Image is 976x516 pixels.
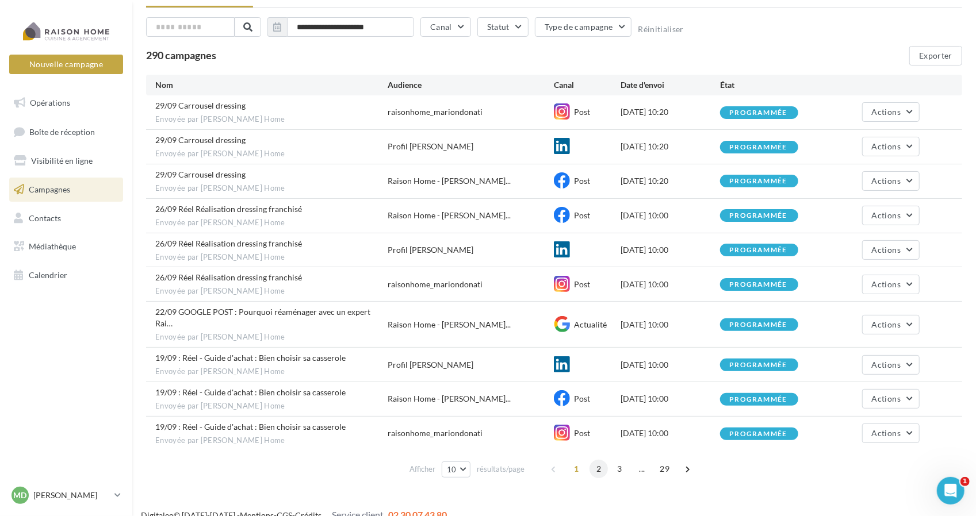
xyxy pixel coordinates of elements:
[862,171,920,191] button: Actions
[155,218,388,228] span: Envoyée par [PERSON_NAME] Home
[7,178,125,202] a: Campagnes
[862,275,920,294] button: Actions
[590,460,608,478] span: 2
[729,212,787,220] div: programmée
[872,245,901,255] span: Actions
[155,252,388,263] span: Envoyée par [PERSON_NAME] Home
[388,319,511,330] span: Raison Home - [PERSON_NAME]...
[621,141,720,152] div: [DATE] 10:20
[909,46,962,66] button: Exporter
[155,149,388,159] span: Envoyée par [PERSON_NAME] Home
[862,389,920,409] button: Actions
[155,238,302,248] span: 26/09 Réel Réalisation dressing franchisé
[29,270,67,280] span: Calendrier
[388,210,511,221] span: Raison Home - [PERSON_NAME]...
[9,484,123,506] a: MD [PERSON_NAME]
[29,184,70,194] span: Campagnes
[621,106,720,118] div: [DATE] 10:20
[729,361,787,369] div: programmée
[574,279,590,289] span: Post
[729,430,787,438] div: programmée
[872,279,901,289] span: Actions
[729,396,787,403] div: programmée
[960,477,970,486] span: 1
[7,234,125,259] a: Médiathèque
[872,394,901,403] span: Actions
[554,79,621,91] div: Canal
[574,210,590,220] span: Post
[155,135,246,145] span: 29/09 Carrousel dressing
[7,91,125,115] a: Opérations
[621,79,720,91] div: Date d'envoi
[621,175,720,187] div: [DATE] 10:20
[388,106,483,118] div: raisonhome_mariondonati
[155,307,370,328] span: 22/09 GOOGLE POST : Pourquoi réaménager avec un expert Raison Home change tout ?
[574,428,590,438] span: Post
[155,422,346,432] span: 19/09 : Réel - Guide d'achat : Bien choisir sa casserole
[388,359,474,371] div: Profil [PERSON_NAME]
[567,460,585,478] span: 1
[29,213,61,222] span: Contacts
[862,206,920,225] button: Actions
[574,394,590,403] span: Post
[621,319,720,330] div: [DATE] 10:00
[155,272,302,282] span: 26/09 Réel Réalisation dressing franchisé
[872,176,901,186] span: Actions
[872,210,901,220] span: Actions
[388,175,511,187] span: Raison Home - [PERSON_NAME]...
[638,25,684,34] button: Réinitialiser
[862,102,920,122] button: Actions
[155,204,302,214] span: 26/09 Réel Réalisation dressing franchisé
[729,144,787,151] div: programmée
[574,176,590,186] span: Post
[388,244,474,256] div: Profil [PERSON_NAME]
[7,149,125,173] a: Visibilité en ligne
[872,428,901,438] span: Actions
[30,98,70,107] span: Opérations
[14,490,27,501] span: MD
[729,247,787,254] div: programmée
[872,141,901,151] span: Actions
[621,359,720,371] div: [DATE] 10:00
[7,120,125,144] a: Boîte de réception
[409,464,435,475] span: Afficher
[31,156,93,165] span: Visibilité en ligne
[574,319,607,329] span: Actualité
[155,367,388,377] span: Envoyée par [PERSON_NAME] Home
[729,178,787,185] div: programmée
[155,332,388,342] span: Envoyée par [PERSON_NAME] Home
[155,401,388,411] span: Envoyée par [PERSON_NAME] Home
[655,460,674,478] span: 29
[610,460,629,478] span: 3
[729,321,787,329] div: programmée
[388,79,554,91] div: Audience
[155,170,246,179] span: 29/09 Carrousel dressing
[146,49,216,61] span: 290 campagnes
[477,17,529,37] button: Statut
[937,477,964,505] iframe: Intercom live chat
[621,393,720,405] div: [DATE] 10:00
[442,461,471,478] button: 10
[7,206,125,230] a: Contacts
[729,281,787,288] div: programmée
[535,17,632,37] button: Type de campagne
[155,387,346,397] span: 19/09 : Réel - Guide d'achat : Bien choisir sa casserole
[633,460,651,478] span: ...
[574,107,590,117] span: Post
[7,263,125,287] a: Calendrier
[155,101,246,110] span: 29/09 Carrousel dressing
[388,428,483,439] div: raisonhome_mariondonati
[862,240,920,260] button: Actions
[33,490,110,501] p: [PERSON_NAME]
[862,355,920,375] button: Actions
[29,126,95,136] span: Boîte de réception
[29,241,76,251] span: Médiathèque
[862,423,920,443] button: Actions
[155,183,388,194] span: Envoyée par [PERSON_NAME] Home
[872,319,901,329] span: Actions
[388,279,483,290] div: raisonhome_mariondonati
[477,464,525,475] span: résultats/page
[388,393,511,405] span: Raison Home - [PERSON_NAME]...
[621,279,720,290] div: [DATE] 10:00
[862,137,920,156] button: Actions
